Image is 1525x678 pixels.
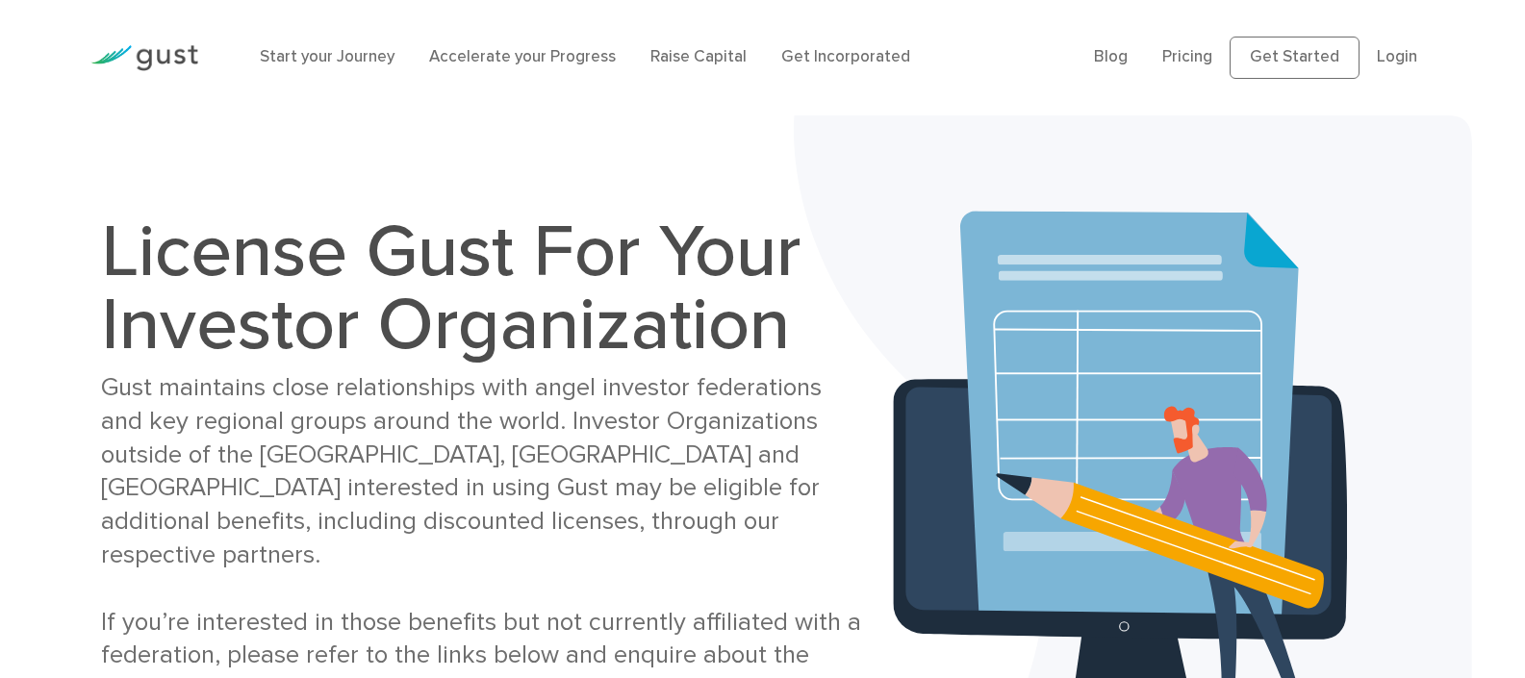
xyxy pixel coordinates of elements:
[1230,37,1360,79] a: Get Started
[260,47,394,66] a: Start your Journey
[90,45,198,71] img: Gust Logo
[1094,47,1128,66] a: Blog
[101,215,861,362] h1: License Gust For Your Investor Organization
[429,47,616,66] a: Accelerate your Progress
[1377,47,1417,66] a: Login
[781,47,910,66] a: Get Incorporated
[1162,47,1212,66] a: Pricing
[650,47,747,66] a: Raise Capital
